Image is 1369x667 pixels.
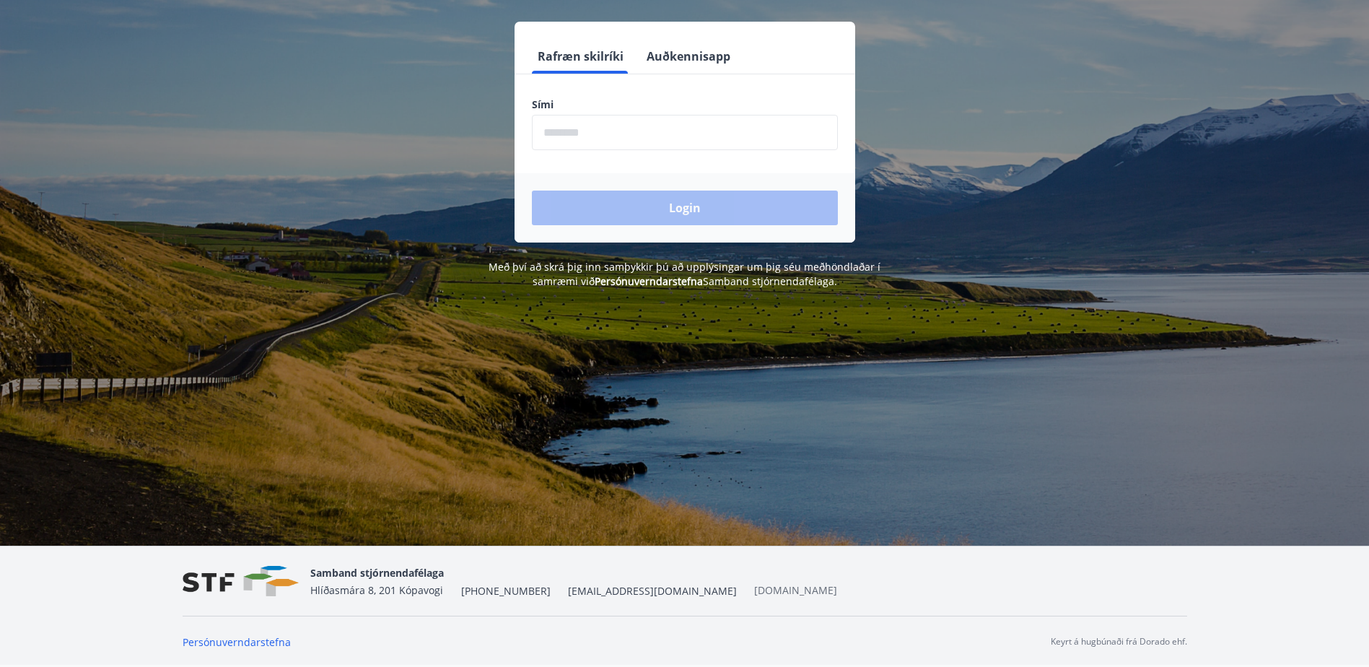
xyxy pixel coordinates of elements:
a: Persónuverndarstefna [595,274,703,288]
p: Keyrt á hugbúnaði frá Dorado ehf. [1051,635,1187,648]
span: Samband stjórnendafélaga [310,566,444,580]
button: Rafræn skilríki [532,39,629,74]
label: Sími [532,97,838,112]
span: [EMAIL_ADDRESS][DOMAIN_NAME] [568,584,737,598]
img: vjCaq2fThgY3EUYqSgpjEiBg6WP39ov69hlhuPVN.png [183,566,299,597]
span: [PHONE_NUMBER] [461,584,551,598]
span: Með því að skrá þig inn samþykkir þú að upplýsingar um þig séu meðhöndlaðar í samræmi við Samband... [489,260,880,288]
span: Hlíðasmára 8, 201 Kópavogi [310,583,443,597]
a: Persónuverndarstefna [183,635,291,649]
a: [DOMAIN_NAME] [754,583,837,597]
button: Auðkennisapp [641,39,736,74]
